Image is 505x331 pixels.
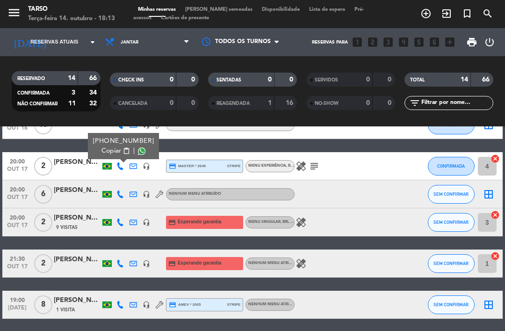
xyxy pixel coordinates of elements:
[54,295,101,306] div: [PERSON_NAME]
[257,7,304,12] span: Disponibilidade
[491,251,500,261] i: cancel
[367,36,379,48] i: looks_two
[433,302,469,307] span: SEM CONFIRMAR
[397,36,410,48] i: looks_4
[388,76,393,83] strong: 0
[248,164,303,168] span: Menu Experiência
[7,6,21,23] button: menu
[428,213,475,232] button: SEM CONFIRMAR
[315,101,339,106] span: NO-SHOW
[6,212,29,222] span: 20:00
[483,299,494,310] i: border_all
[169,301,176,309] i: credit_card
[178,259,221,267] span: Esperando garantia
[17,76,45,81] span: RESERVADO
[34,254,52,273] span: 2
[296,258,307,269] i: healing
[296,161,307,172] i: healing
[351,36,363,48] i: looks_one
[68,75,75,81] strong: 14
[366,76,370,83] strong: 0
[416,6,436,22] span: RESERVAR MESA
[191,100,197,106] strong: 0
[34,157,52,176] span: 2
[7,32,53,52] i: [DATE]
[121,40,138,45] span: Jantar
[433,261,469,266] span: SEM CONFIRMAR
[169,162,176,170] i: credit_card
[28,5,115,14] div: Tarso
[143,191,150,198] i: headset_mic
[6,194,29,205] span: out 17
[433,191,469,197] span: SEM CONFIRMAR
[286,100,295,106] strong: 16
[143,162,150,170] i: headset_mic
[34,295,52,314] span: 8
[296,217,307,228] i: healing
[143,260,150,267] i: headset_mic
[143,219,150,226] i: headset_mic
[428,36,440,48] i: looks_6
[6,184,29,194] span: 20:00
[268,76,272,83] strong: 0
[7,6,21,20] i: menu
[191,76,197,83] strong: 0
[101,146,121,156] span: Copiar
[227,163,241,169] span: stripe
[6,253,29,264] span: 21:30
[428,295,475,314] button: SEM CONFIRMAR
[428,185,475,204] button: SEM CONFIRMAR
[6,125,29,136] span: out 16
[54,213,101,223] div: [PERSON_NAME]
[227,302,241,308] span: stripe
[309,161,320,172] i: subject
[420,98,493,108] input: Filtrar por nome...
[72,89,75,96] strong: 3
[178,218,221,226] span: Esperando garantia
[428,254,475,273] button: SEM CONFIRMAR
[180,7,257,12] span: [PERSON_NAME] semeadas
[382,36,394,48] i: looks_3
[457,6,477,22] span: Reserva especial
[388,100,393,106] strong: 0
[6,222,29,233] span: out 17
[168,219,176,226] i: credit_card
[118,78,144,82] span: CHECK INS
[170,100,173,106] strong: 0
[68,100,76,107] strong: 11
[461,76,468,83] strong: 14
[462,8,473,19] i: turned_in_not
[143,301,150,309] i: headset_mic
[312,40,348,45] span: Reservas para
[87,37,98,48] i: arrow_drop_down
[123,147,130,154] span: content_paste
[413,36,425,48] i: looks_5
[436,6,457,22] span: WALK IN
[281,220,299,224] span: , BRL 1190
[482,76,491,83] strong: 66
[466,37,477,48] span: print
[34,185,52,204] span: 6
[93,136,154,146] div: [PHONE_NUMBER]
[286,164,303,168] span: , BRL 890
[248,220,299,224] span: Menu Singular
[437,163,465,169] span: CONFIRMADA
[17,102,58,106] span: NÃO CONFIRMAR
[169,162,206,170] span: master * 2649
[216,101,250,106] span: REAGENDADA
[433,220,469,225] span: SEM CONFIRMAR
[54,157,101,168] div: [PERSON_NAME]
[56,224,78,231] span: 9 Visitas
[477,6,498,22] span: PESQUISA
[483,189,494,200] i: border_all
[169,301,201,309] span: amex * 2005
[6,166,29,177] span: out 17
[89,75,99,81] strong: 66
[491,210,500,220] i: cancel
[170,76,173,83] strong: 0
[248,261,301,265] span: Nenhum menu atribuído
[54,185,101,196] div: [PERSON_NAME]
[481,28,498,56] div: LOG OUT
[304,7,350,12] span: Lista de espera
[34,213,52,232] span: 2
